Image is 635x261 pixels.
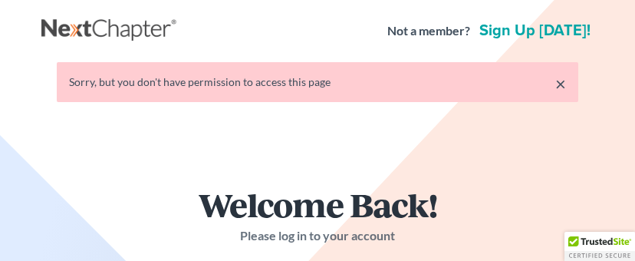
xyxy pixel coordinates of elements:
div: TrustedSite Certified [564,232,635,261]
div: Sorry, but you don't have permission to access this page [69,74,566,90]
p: Please log in to your account [170,227,465,245]
h1: Welcome Back! [170,188,465,221]
strong: Not a member? [387,22,470,40]
a: Sign up [DATE]! [476,23,594,38]
a: × [555,74,566,93]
